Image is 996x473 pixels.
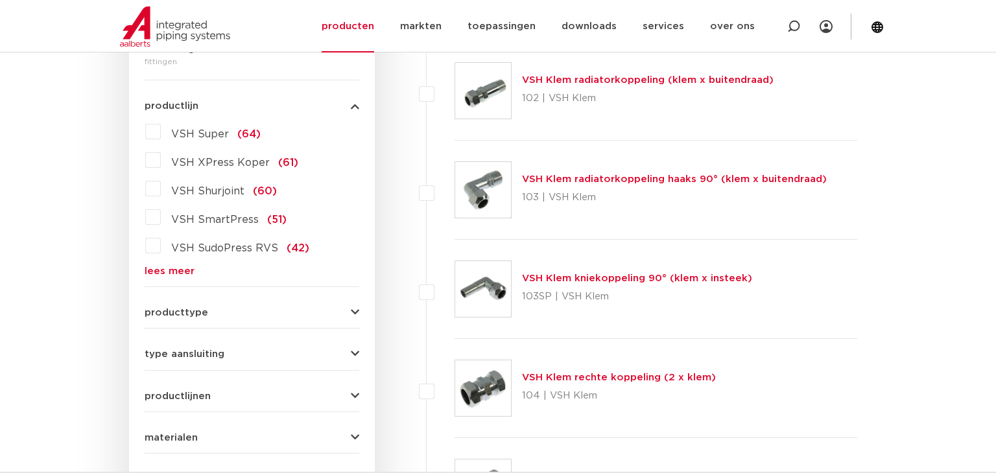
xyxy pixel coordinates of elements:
button: productlijnen [145,391,359,401]
span: productlijn [145,101,198,111]
button: materialen [145,433,359,443]
a: VSH Klem radiatorkoppeling haaks 90° (klem x buitendraad) [522,174,827,184]
span: VSH Super [171,129,229,139]
p: 103 | VSH Klem [522,187,827,208]
img: Thumbnail for VSH Klem kniekoppeling 90° (klem x insteek) [455,261,511,317]
img: Thumbnail for VSH Klem radiatorkoppeling haaks 90° (klem x buitendraad) [455,162,511,218]
div: fittingen [145,54,359,69]
a: VSH Klem rechte koppeling (2 x klem) [522,373,716,382]
span: productlijnen [145,391,211,401]
a: VSH Klem kniekoppeling 90° (klem x insteek) [522,273,752,283]
button: producttype [145,308,359,317]
a: lees meer [145,266,359,276]
span: VSH SudoPress RVS [171,243,278,253]
span: VSH SmartPress [171,214,259,225]
span: materialen [145,433,198,443]
button: productlijn [145,101,359,111]
p: 102 | VSH Klem [522,88,774,109]
span: (60) [253,186,277,196]
span: (51) [267,214,287,225]
span: (42) [287,243,309,253]
span: type aansluiting [145,349,224,359]
button: type aansluiting [145,349,359,359]
span: (61) [278,157,298,168]
p: 103SP | VSH Klem [522,286,752,307]
img: Thumbnail for VSH Klem radiatorkoppeling (klem x buitendraad) [455,63,511,119]
img: Thumbnail for VSH Klem rechte koppeling (2 x klem) [455,360,511,416]
p: 104 | VSH Klem [522,386,716,406]
span: VSH XPress Koper [171,157,270,168]
span: (64) [237,129,261,139]
a: VSH Klem radiatorkoppeling (klem x buitendraad) [522,75,774,85]
span: producttype [145,308,208,317]
span: VSH Shurjoint [171,186,244,196]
